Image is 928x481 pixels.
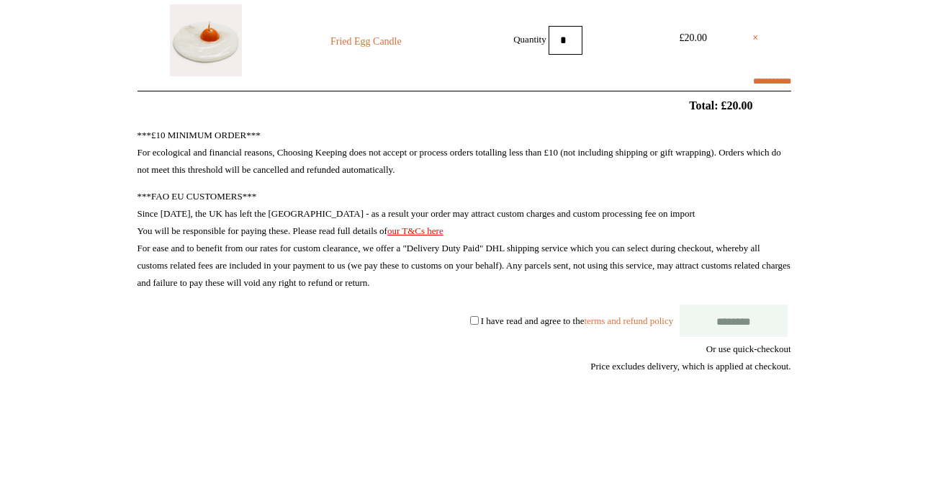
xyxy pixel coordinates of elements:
img: Fried Egg Candle [170,4,242,76]
p: ***FAO EU CUSTOMERS*** Since [DATE], the UK has left the [GEOGRAPHIC_DATA] - as a result your ord... [138,188,791,292]
label: I have read and agree to the [481,315,673,325]
a: our T&Cs here [387,225,443,236]
div: £20.00 [661,30,726,47]
h2: Total: £20.00 [104,99,824,112]
a: × [752,30,758,47]
div: Or use quick-checkout [138,341,791,375]
div: Price excludes delivery, which is applied at checkout. [138,358,791,375]
label: Quantity [513,33,546,44]
p: ***£10 MINIMUM ORDER*** For ecological and financial reasons, Choosing Keeping does not accept or... [138,127,791,179]
iframe: PayPal-paypal [683,427,791,466]
a: terms and refund policy [584,315,673,325]
a: Fried Egg Candle [268,33,464,50]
